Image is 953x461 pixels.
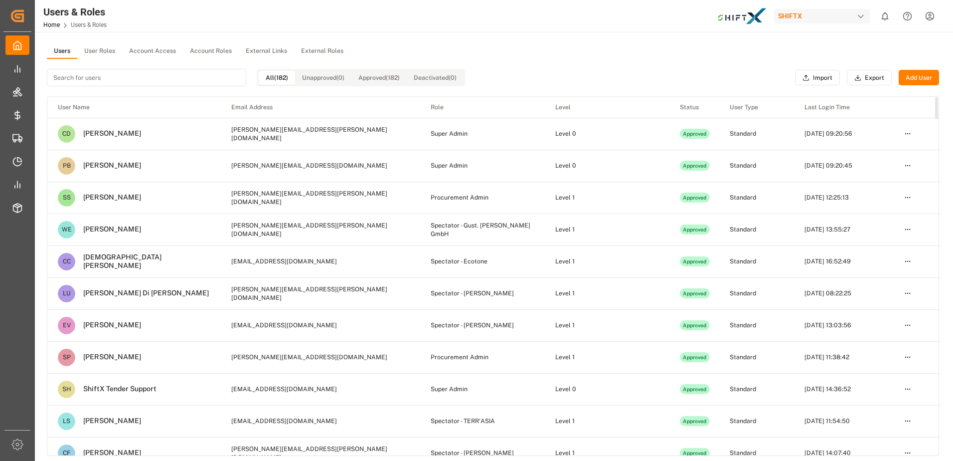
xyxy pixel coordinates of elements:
[351,71,407,85] button: Approved (182)
[221,150,420,182] td: [PERSON_NAME][EMAIL_ADDRESS][DOMAIN_NAME]
[794,309,894,341] td: [DATE] 13:03:56
[75,129,141,138] div: [PERSON_NAME]
[545,309,669,341] td: Level 1
[122,44,183,59] button: Account Access
[719,309,794,341] td: Standard
[794,405,894,437] td: [DATE] 11:54:50
[75,385,157,394] div: ShiftX Tender Support
[717,7,767,25] img: Bildschirmfoto%202024-11-13%20um%2009.31.44.png_1731487080.png
[545,245,669,277] td: Level 1
[719,245,794,277] td: Standard
[75,161,141,170] div: [PERSON_NAME]
[545,182,669,214] td: Level 1
[75,253,214,270] div: [DEMOGRAPHIC_DATA][PERSON_NAME]
[680,225,710,234] div: Approved
[221,309,420,341] td: [EMAIL_ADDRESS][DOMAIN_NAME]
[221,277,420,309] td: [PERSON_NAME][EMAIL_ADDRESS][PERSON_NAME][DOMAIN_NAME]
[420,373,545,405] td: Super Admin
[680,384,710,394] div: Approved
[794,277,894,309] td: [DATE] 08:22:25
[407,71,464,85] button: Deactivated (0)
[719,405,794,437] td: Standard
[680,161,710,171] div: Approved
[719,118,794,150] td: Standard
[545,150,669,182] td: Level 0
[75,289,209,298] div: [PERSON_NAME] Di [PERSON_NAME]
[75,225,141,234] div: [PERSON_NAME]
[420,150,545,182] td: Super Admin
[47,44,77,59] button: Users
[680,193,710,203] div: Approved
[295,71,351,85] button: Unapproved (0)
[221,405,420,437] td: [EMAIL_ADDRESS][DOMAIN_NAME]
[795,70,840,86] button: Import
[77,44,122,59] button: User Roles
[221,341,420,373] td: [PERSON_NAME][EMAIL_ADDRESS][DOMAIN_NAME]
[545,214,669,245] td: Level 1
[420,214,545,245] td: Spectator - Gust. [PERSON_NAME] GmbH
[719,373,794,405] td: Standard
[680,416,710,426] div: Approved
[794,182,894,214] td: [DATE] 12:25:13
[420,277,545,309] td: Spectator - [PERSON_NAME]
[794,373,894,405] td: [DATE] 14:36:52
[719,341,794,373] td: Standard
[47,69,246,86] input: Search for users
[420,245,545,277] td: Spectator - Ecotone
[794,150,894,182] td: [DATE] 09:20:45
[221,214,420,245] td: [PERSON_NAME][EMAIL_ADDRESS][PERSON_NAME][DOMAIN_NAME]
[221,182,420,214] td: [PERSON_NAME][EMAIL_ADDRESS][PERSON_NAME][DOMAIN_NAME]
[259,71,295,85] button: All (182)
[75,321,141,330] div: [PERSON_NAME]
[545,118,669,150] td: Level 0
[420,182,545,214] td: Procurement Admin
[669,97,719,118] th: Status
[545,373,669,405] td: Level 0
[680,129,710,139] div: Approved
[794,118,894,150] td: [DATE] 09:20:56
[47,97,221,118] th: User Name
[420,97,545,118] th: Role
[43,21,60,28] a: Home
[221,118,420,150] td: [PERSON_NAME][EMAIL_ADDRESS][PERSON_NAME][DOMAIN_NAME]
[75,417,141,426] div: [PERSON_NAME]
[545,405,669,437] td: Level 1
[794,97,894,118] th: Last Login Time
[680,256,710,266] div: Approved
[847,70,892,86] button: Export
[221,97,420,118] th: Email Address
[239,44,294,59] button: External Links
[221,245,420,277] td: [EMAIL_ADDRESS][DOMAIN_NAME]
[874,5,896,27] button: show 0 new notifications
[43,4,107,19] div: Users & Roles
[794,341,894,373] td: [DATE] 11:38:42
[221,373,420,405] td: [EMAIL_ADDRESS][DOMAIN_NAME]
[420,341,545,373] td: Procurement Admin
[545,97,669,118] th: Level
[719,97,794,118] th: User Type
[680,288,710,298] div: Approved
[719,277,794,309] td: Standard
[680,448,710,458] div: Approved
[794,245,894,277] td: [DATE] 16:52:49
[794,214,894,245] td: [DATE] 13:55:27
[680,352,710,362] div: Approved
[719,150,794,182] td: Standard
[420,118,545,150] td: Super Admin
[545,341,669,373] td: Level 1
[75,449,141,458] div: [PERSON_NAME]
[719,214,794,245] td: Standard
[420,309,545,341] td: Spectator - [PERSON_NAME]
[420,405,545,437] td: Spectator - TERR'ASIA
[896,5,919,27] button: Help Center
[75,353,141,362] div: [PERSON_NAME]
[183,44,239,59] button: Account Roles
[774,9,870,23] div: SHIFTX
[719,182,794,214] td: Standard
[774,6,874,25] button: SHIFTX
[899,70,939,86] button: Add User
[75,193,141,202] div: [PERSON_NAME]
[545,277,669,309] td: Level 1
[680,320,710,330] div: Approved
[294,44,350,59] button: External Roles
